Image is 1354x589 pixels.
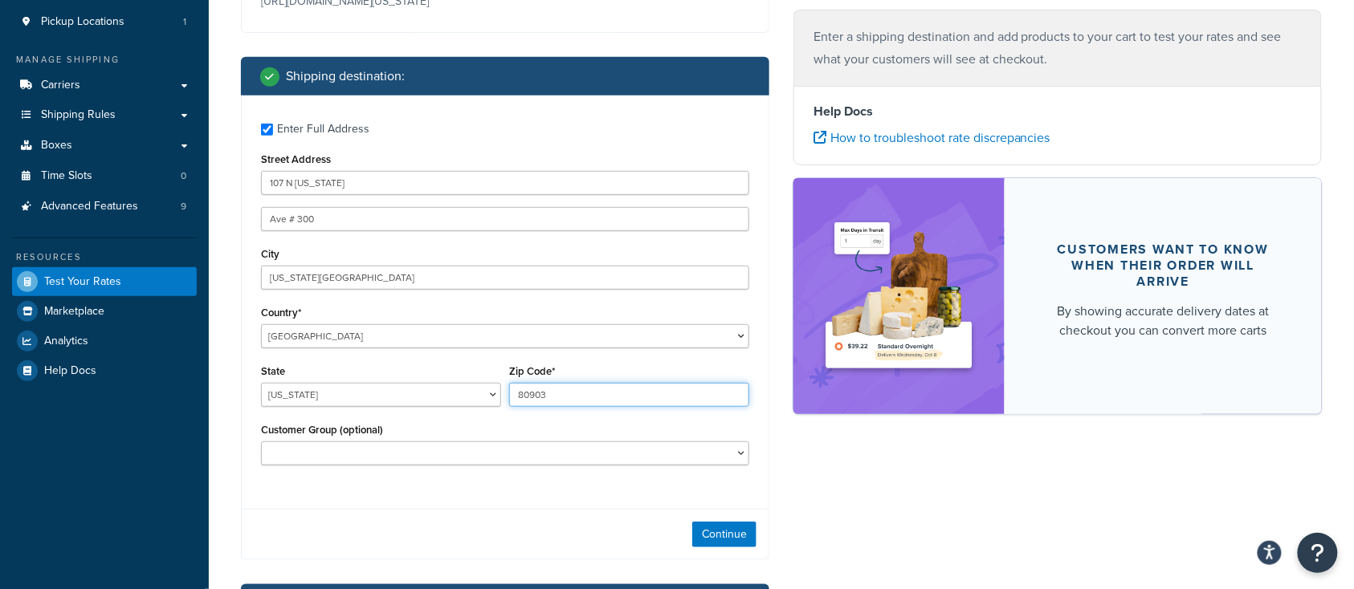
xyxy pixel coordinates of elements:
[261,153,331,165] label: Street Address
[12,7,197,37] a: Pickup Locations1
[277,118,369,140] div: Enter Full Address
[12,192,197,221] li: Advanced Features
[261,248,279,260] label: City
[1298,533,1338,573] button: Open Resource Center
[509,365,555,377] label: Zip Code*
[12,131,197,160] a: Boxes
[12,192,197,221] a: Advanced Features9
[692,522,757,547] button: Continue
[41,15,124,29] span: Pickup Locations
[44,335,88,348] span: Analytics
[814,102,1302,121] h4: Help Docs
[41,108,116,122] span: Shipping Rules
[12,100,197,130] a: Shipping Rules
[181,169,186,183] span: 0
[12,7,197,37] li: Pickup Locations
[44,364,96,378] span: Help Docs
[44,275,121,289] span: Test Your Rates
[12,53,197,67] div: Manage Shipping
[261,365,285,377] label: State
[12,250,197,264] div: Resources
[12,71,197,100] a: Carriers
[41,169,92,183] span: Time Slots
[12,267,197,296] a: Test Your Rates
[261,124,273,136] input: Enter Full Address
[261,207,749,231] input: Apt., Suite, etc.
[1043,302,1283,340] div: By showing accurate delivery dates at checkout you can convert more carts
[1043,242,1283,290] div: Customers want to know when their order will arrive
[12,327,197,355] a: Analytics
[41,139,72,152] span: Boxes
[183,15,186,29] span: 1
[814,26,1302,71] p: Enter a shipping destination and add products to your cart to test your rates and see what your c...
[12,356,197,385] a: Help Docs
[41,200,138,213] span: Advanced Features
[44,305,104,319] span: Marketplace
[12,297,197,326] a: Marketplace
[814,128,1050,147] a: How to troubleshoot rate discrepancies
[12,161,197,191] a: Time Slots0
[12,161,197,191] li: Time Slots
[261,424,383,436] label: Customer Group (optional)
[181,200,186,213] span: 9
[818,202,981,390] img: feature-image-ddt-36eae7f7280da8017bfb280eaccd9c446f90b1fe08728e4019434db127062ab4.png
[41,79,80,92] span: Carriers
[286,69,405,83] h2: Shipping destination :
[261,307,301,319] label: Country*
